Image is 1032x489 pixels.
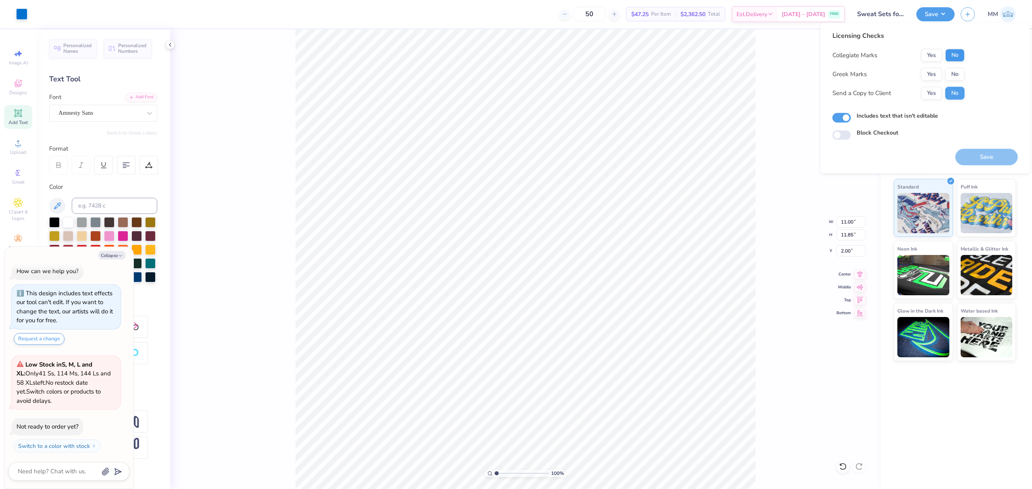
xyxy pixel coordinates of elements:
[107,130,157,136] button: Switch to Greek Letters
[897,182,919,191] span: Standard
[49,182,157,192] div: Color
[961,193,1013,233] img: Puff Ink
[737,10,767,19] span: Est. Delivery
[98,251,125,259] button: Collapse
[125,93,157,102] div: Add Font
[17,361,111,405] span: Only 41 Ss, 114 Ms, 144 Ls and 58 XLs left. Switch colors or products to avoid delays.
[945,87,965,99] button: No
[832,31,965,41] div: Licensing Checks
[14,333,64,345] button: Request a change
[49,93,61,102] label: Font
[916,7,955,21] button: Save
[10,149,26,155] span: Upload
[63,43,92,54] span: Personalized Names
[574,7,605,21] input: – –
[9,60,28,66] span: Image AI
[830,11,838,17] span: FREE
[651,10,671,19] span: Per Item
[631,10,649,19] span: $47.25
[897,255,949,295] img: Neon Ink
[1000,6,1016,22] img: Mariah Myssa Salurio
[988,6,1016,22] a: MM
[897,307,943,315] span: Glow in the Dark Ink
[897,317,949,357] img: Glow in the Dark Ink
[988,10,998,19] span: MM
[961,255,1013,295] img: Metallic & Glitter Ink
[118,43,147,54] span: Personalized Numbers
[17,289,113,325] div: This design includes text effects our tool can't edit. If you want to change the text, our artist...
[836,284,851,290] span: Middle
[851,6,910,22] input: Untitled Design
[832,89,891,98] div: Send a Copy to Client
[832,51,877,60] div: Collegiate Marks
[9,89,27,96] span: Designs
[857,129,898,137] label: Block Checkout
[17,361,92,378] strong: Low Stock in S, M, L and XL :
[961,244,1008,253] span: Metallic & Glitter Ink
[836,271,851,277] span: Center
[945,68,965,81] button: No
[961,182,978,191] span: Puff Ink
[836,310,851,316] span: Bottom
[897,193,949,233] img: Standard
[782,10,825,19] span: [DATE] - [DATE]
[17,267,79,275] div: How can we help you?
[921,87,942,99] button: Yes
[49,144,158,153] div: Format
[857,112,938,120] label: Includes text that isn't editable
[17,423,79,431] div: Not ready to order yet?
[897,244,917,253] span: Neon Ink
[961,307,998,315] span: Water based Ink
[680,10,705,19] span: $2,362.50
[4,209,32,222] span: Clipart & logos
[8,245,28,251] span: Decorate
[551,470,564,477] span: 100 %
[14,439,101,452] button: Switch to a color with stock
[49,74,157,85] div: Text Tool
[17,379,88,396] span: No restock date yet.
[832,70,867,79] div: Greek Marks
[921,68,942,81] button: Yes
[92,443,96,448] img: Switch to a color with stock
[708,10,720,19] span: Total
[945,49,965,62] button: No
[921,49,942,62] button: Yes
[836,297,851,303] span: Top
[8,119,28,126] span: Add Text
[961,317,1013,357] img: Water based Ink
[12,179,25,185] span: Greek
[72,198,157,214] input: e.g. 7428 c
